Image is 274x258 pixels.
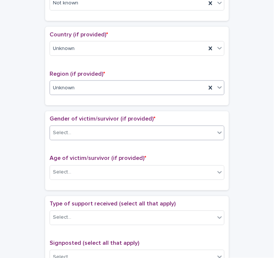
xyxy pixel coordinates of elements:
[50,155,146,161] span: Age of victim/survivor (if provided)
[53,129,71,137] div: Select...
[50,116,155,122] span: Gender of victim/survivor (if provided)
[50,32,108,37] span: Country (if provided)
[53,214,71,222] div: Select...
[53,45,75,53] span: Unknown
[50,240,139,246] span: Signposted (select all that apply)
[53,84,75,92] span: Unknown
[50,201,176,207] span: Type of support received (select all that apply)
[50,71,105,77] span: Region (if provided)
[53,169,71,176] div: Select...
